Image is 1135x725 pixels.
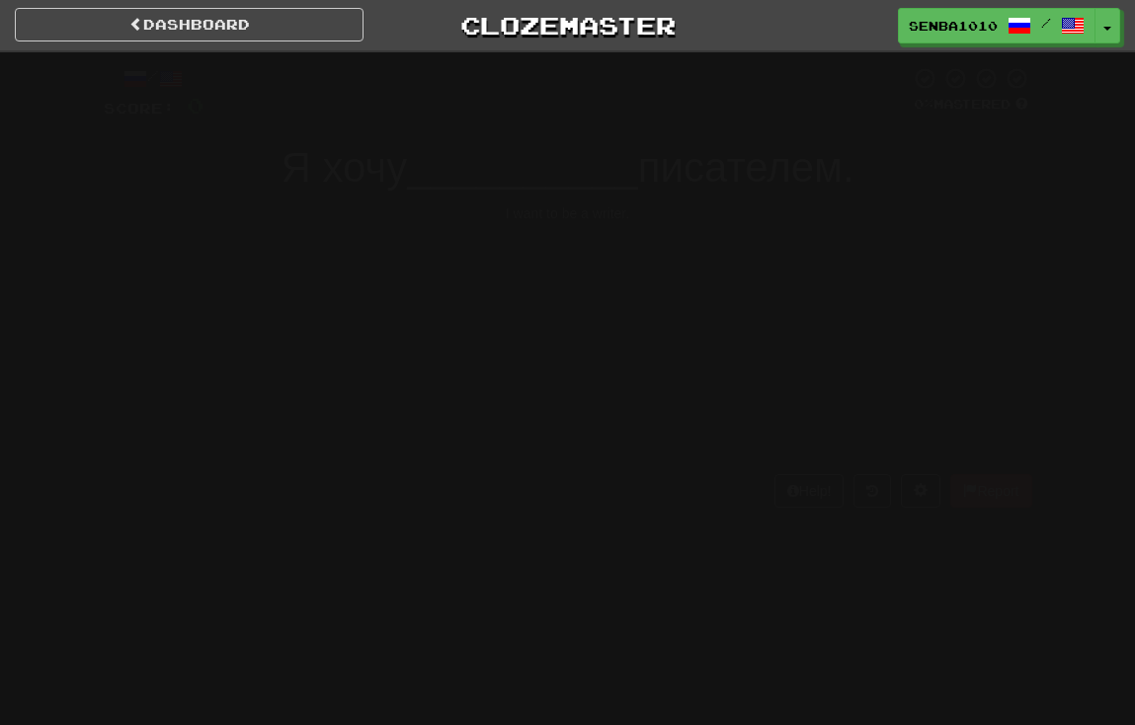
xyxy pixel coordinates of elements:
a: Dashboard [15,8,364,41]
span: писателем. [638,144,854,191]
button: Round history (alt+y) [853,474,891,508]
div: Mastered [910,96,1032,114]
small: 4 . [679,390,690,406]
div: I want to be a writer. [104,203,1032,223]
span: Я хочу [281,144,407,191]
span: 0 [187,93,203,118]
span: мертвы [685,265,791,295]
span: Score: [104,100,175,117]
button: Help! [774,474,845,508]
span: быть [373,378,445,409]
span: 0 % [914,96,933,112]
button: 1.лишних [253,237,552,323]
small: 1 . [344,277,356,292]
div: / [104,66,203,91]
a: Senba1010 / [898,8,1095,43]
small: 3 . [362,390,373,406]
button: Report [950,474,1031,508]
small: 2 . [673,277,685,292]
button: 3.быть [253,351,552,437]
span: __________ [407,144,638,191]
span: / [1041,16,1051,30]
span: Senba1010 [909,17,998,35]
span: чепуху [690,378,785,409]
button: 2.мертвы [582,237,881,323]
button: 4.чепуху [582,351,881,437]
a: Clozemaster [393,8,742,42]
span: лишних [356,265,462,295]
